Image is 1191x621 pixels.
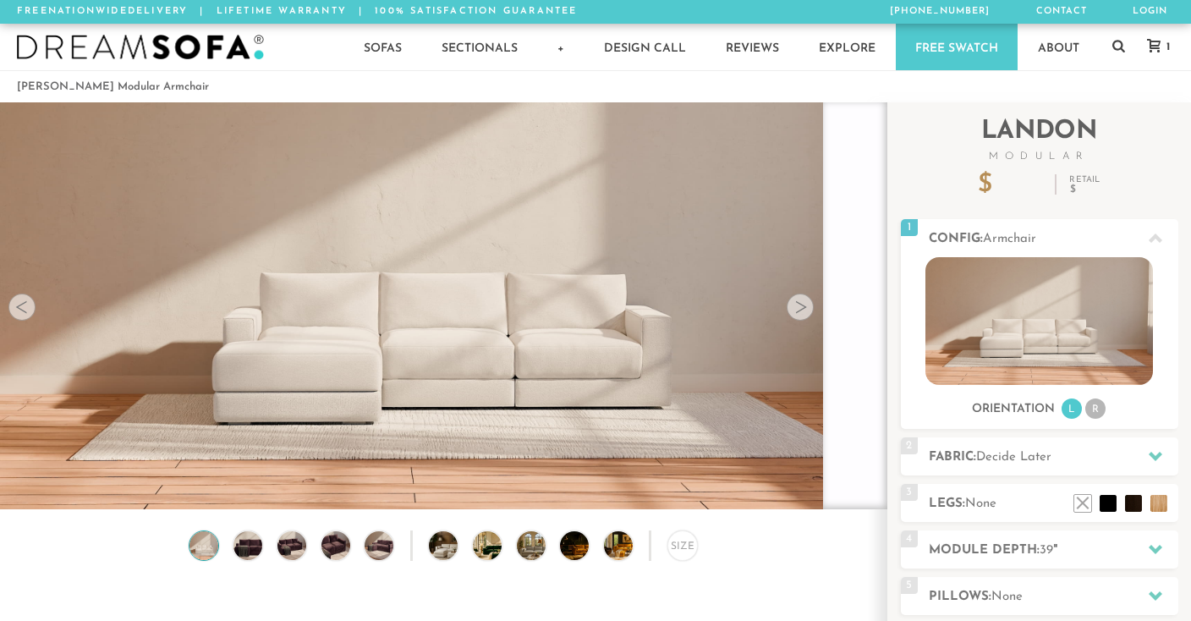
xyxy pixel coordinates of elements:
[1070,184,1100,195] em: $
[318,531,353,560] img: Landon Modular Armchair no legs 4
[1069,176,1100,195] p: Retail
[929,494,1178,514] h2: Legs:
[972,402,1055,417] h3: Orientation
[538,24,584,70] a: +
[187,531,222,560] img: Landon Modular Armchair no legs 1
[1162,41,1170,52] span: 1
[901,530,918,547] span: 4
[667,530,698,561] div: Size
[901,119,1178,162] h2: Landon
[1018,24,1099,70] a: About
[429,531,480,560] img: DreamSofa Modular Sofa & Sectional Video Presentation 1
[344,24,421,70] a: Sofas
[473,531,524,560] img: DreamSofa Modular Sofa & Sectional Video Presentation 2
[1062,398,1082,419] li: L
[976,451,1051,464] span: Decide Later
[901,437,918,454] span: 2
[896,24,1018,70] a: Free Swatch
[1085,398,1106,419] li: R
[1040,544,1053,557] span: 39
[560,531,612,560] img: DreamSofa Modular Sofa & Sectional Video Presentation 4
[604,531,656,560] img: DreamSofa Modular Sofa & Sectional Video Presentation 5
[983,233,1036,245] span: Armchair
[901,151,1178,162] span: Modular
[274,531,309,560] img: Landon Modular Armchair no legs 3
[925,257,1153,385] img: landon-sofa-no_legs-no_pillows-1.jpg
[901,219,918,236] span: 1
[585,24,705,70] a: Design Call
[362,531,397,560] img: Landon Modular Armchair no legs 5
[929,229,1178,249] h2: Config:
[359,7,363,16] span: |
[1130,39,1178,54] a: 1
[901,577,918,594] span: 5
[991,591,1023,603] span: None
[901,484,918,501] span: 3
[965,497,996,510] span: None
[422,24,537,70] a: Sectionals
[231,531,266,560] img: Landon Modular Armchair no legs 2
[517,531,568,560] img: DreamSofa Modular Sofa & Sectional Video Presentation 3
[929,587,1178,607] h2: Pillows:
[200,7,204,16] span: |
[706,24,799,70] a: Reviews
[929,541,1178,560] h2: Module Depth: "
[48,7,128,16] em: Nationwide
[929,448,1178,467] h2: Fabric:
[799,24,895,70] a: Explore
[17,75,209,98] li: [PERSON_NAME] Modular Armchair
[978,173,1042,198] p: $
[17,35,264,60] img: DreamSofa - Inspired By Life, Designed By You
